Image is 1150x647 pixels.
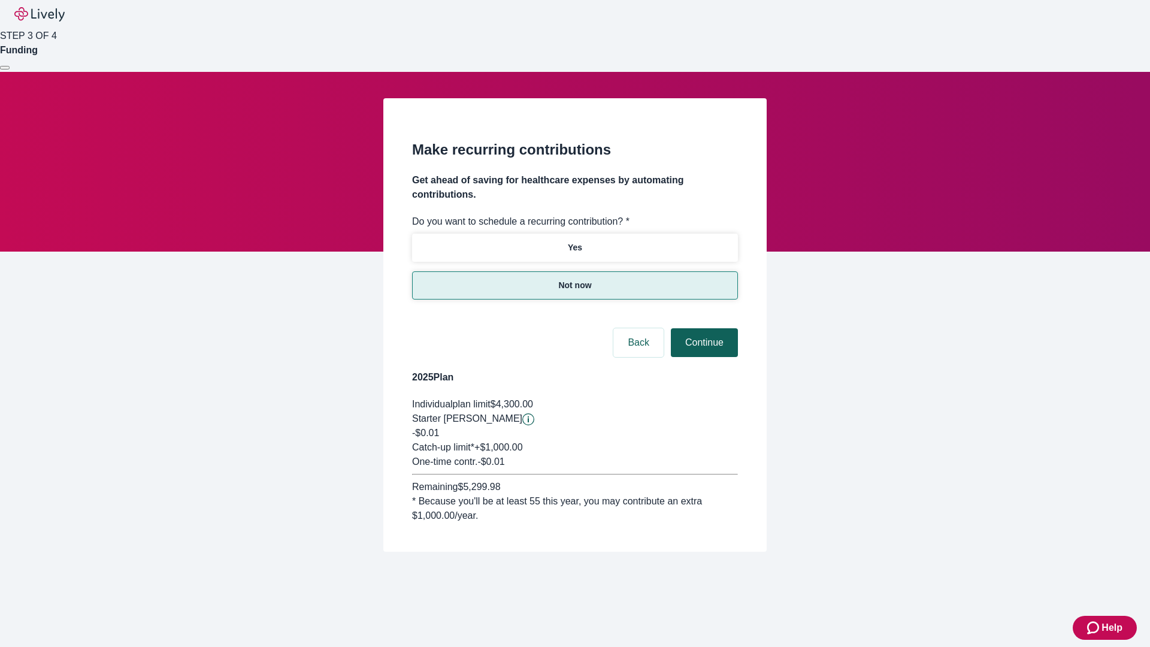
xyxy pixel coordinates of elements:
[522,413,534,425] svg: Starter penny details
[477,456,504,467] span: - $0.01
[412,173,738,202] h4: Get ahead of saving for healthcare expenses by automating contributions.
[412,442,474,452] span: Catch-up limit*
[671,328,738,357] button: Continue
[412,370,738,385] h4: 2025 Plan
[412,494,738,523] div: * Because you'll be at least 55 this year, you may contribute an extra $1,000.00 /year.
[412,399,491,409] span: Individual plan limit
[412,214,630,229] label: Do you want to schedule a recurring contribution? *
[412,271,738,300] button: Not now
[558,279,591,292] p: Not now
[412,428,439,438] span: -$0.01
[412,413,522,424] span: Starter [PERSON_NAME]
[1087,621,1101,635] svg: Zendesk support icon
[613,328,664,357] button: Back
[412,482,458,492] span: Remaining
[491,399,533,409] span: $4,300.00
[1101,621,1122,635] span: Help
[14,7,65,22] img: Lively
[412,456,477,467] span: One-time contr.
[474,442,523,452] span: + $1,000.00
[412,139,738,161] h2: Make recurring contributions
[412,234,738,262] button: Yes
[458,482,500,492] span: $5,299.98
[522,413,534,425] button: Lively will contribute $0.01 to establish your account
[568,241,582,254] p: Yes
[1073,616,1137,640] button: Zendesk support iconHelp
